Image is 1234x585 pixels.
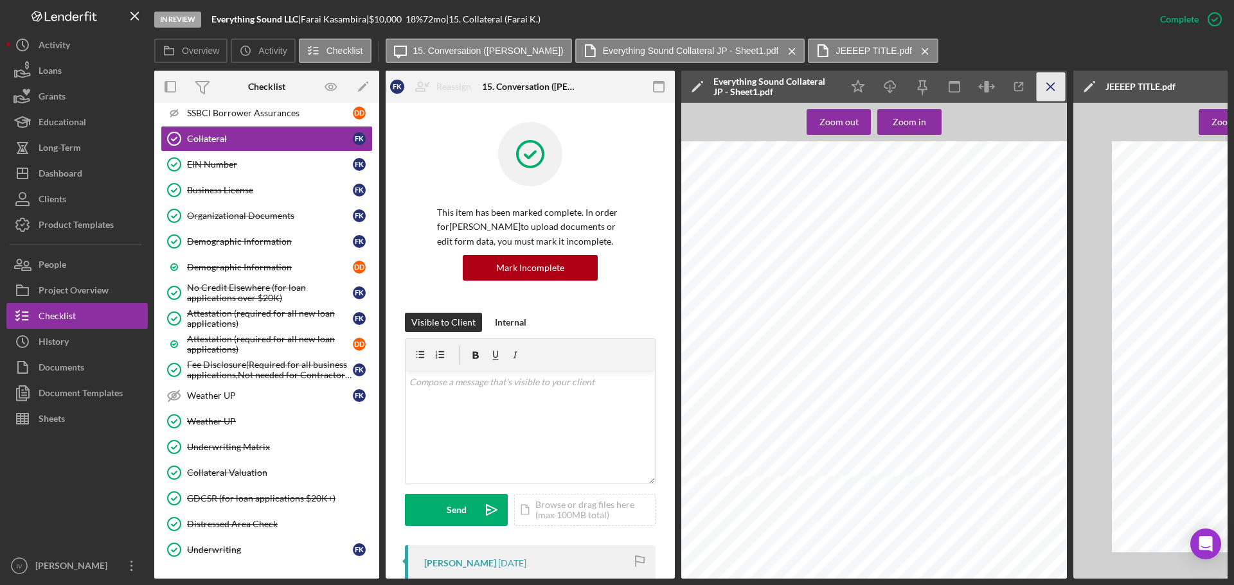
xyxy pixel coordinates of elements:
[161,537,373,563] a: UnderwritingFK
[353,184,366,196] div: F K
[714,223,737,225] span: 3.5" 2-way Coax Speaker Set
[39,212,114,241] div: Product Templates
[1105,82,1176,92] div: JEEEEP TITLE.pdf
[6,83,148,109] button: Grants
[714,289,739,291] span: 4x6 140 watt coax car speakers
[780,306,785,308] span: SK65M
[780,237,789,239] span: CER-V69C
[6,329,148,354] button: History
[6,161,148,186] a: Dashboard
[482,82,578,92] div: 15. Conversation ([PERSON_NAME])
[436,74,471,100] div: Reassign
[810,320,816,322] span: $100.00
[714,301,750,302] span: 6.5" 200 watt 2-way elite component speakers
[353,338,366,351] div: D D
[413,46,564,56] label: 15. Conversation ([PERSON_NAME])
[161,357,373,383] a: Fee Disclosure(Required for all business applications,Not needed for Contractor loans)FK
[810,317,816,319] span: $59.00
[808,39,938,63] button: JEEEEP TITLE.pdf
[6,135,148,161] a: Long-Term
[496,255,564,281] div: Mark Incomplete
[161,177,373,203] a: Business LicenseFK
[810,202,816,204] span: $400.00
[780,196,790,198] span: CER-V8DV2
[6,252,148,277] button: People
[6,212,148,238] button: Product Templates
[780,254,789,256] span: CER-VM65
[714,229,735,231] span: 5.25" 2-way Coax Speaker
[6,32,148,58] button: Activity
[810,188,816,190] span: $350.00
[810,220,816,222] span: $260.00
[780,283,787,285] span: AB-LC2X
[810,179,816,181] span: $90.00
[447,494,467,526] div: Send
[182,46,219,56] label: Overview
[353,389,366,402] div: F K
[714,243,749,245] span: Pro Series 6x9" Compression Horn midrange
[714,257,740,259] span: Godfather 6.5 midrange speaker
[810,237,816,239] span: $248.00
[714,286,733,288] span: Godfather 1500.1D Amp
[353,261,366,274] div: D D
[780,277,787,279] span: HD-1011
[714,266,745,268] span: Godfather 6.5 MR + [PERSON_NAME]
[39,58,62,87] div: Loans
[780,245,795,247] span: CER-HRPM350.1D
[6,380,148,406] a: Document Templates
[6,354,148,380] a: Documents
[161,306,373,331] a: Attestation (required for all new loan applications)FK
[39,354,84,383] div: Documents
[810,301,816,302] span: $200.00
[713,76,836,97] div: Everything Sound Collateral JP - Sheet1.pdf
[714,295,737,297] span: 6.5" 200 watt Coax speakers
[780,295,784,297] span: TX65
[714,317,742,319] span: 8" 350 watt mid-range loudspeaker
[6,303,148,329] a: Checklist
[780,266,800,268] span: GF-6.5 [PERSON_NAME]
[603,46,779,56] label: Everything Sound Collateral JP - Sheet1.pdf
[714,249,740,250] span: RPM 10" 4-OHM SVC subwoofer
[353,543,366,556] div: F K
[810,196,816,198] span: $170.00
[780,303,787,305] span: VX35-ST
[714,194,733,196] span: 6.5"20 DVC Subwoofer
[714,240,744,241] span: Stroker Pro 6.5 pro midrange speaker
[714,251,740,253] span: RPM 10" 4-OHM SVC subwoofer
[6,109,148,135] button: Educational
[390,80,404,94] div: F K
[353,235,366,248] div: F K
[187,493,372,503] div: GDCSR (for loan applications $20K+)
[780,240,794,241] span: CER-CVMPCL6.5
[714,326,745,328] span: 6.5" 400 watt max power car subwoofer
[353,312,366,325] div: F K
[211,14,301,24] div: |
[495,313,526,332] div: Internal
[575,39,805,63] button: Everything Sound Collateral JP - Sheet1.pdf
[877,109,942,135] button: Zoom in
[39,380,123,409] div: Document Templates
[780,177,791,179] span: Serial Number
[893,109,926,135] div: Zoom in
[810,214,816,216] span: $270.00
[780,292,785,293] span: TX525
[714,297,737,299] span: 6x9" 240 watt Coax speakers
[714,202,742,204] span: 15" 20 DVC Subwoofer 800WRMS
[411,313,476,332] div: Visible to Client
[714,245,742,247] span: RPM Series 1 channel 140wx1@40
[714,185,742,187] span: Stroker 2 Channel 250 Wx2 @4/2/1
[187,308,353,329] div: Attestation (required for all new loan applications)
[780,263,800,265] span: GF-6.5 [PERSON_NAME]
[161,254,373,280] a: Demographic InformationDD
[714,309,744,311] span: 6.5" 300 Watt Mid Range loudspeaker
[161,126,373,152] a: CollateralFK
[6,186,148,212] button: Clients
[810,274,816,276] span: $407.00
[810,306,816,308] span: $209.00
[810,323,816,325] span: $100.00
[6,277,148,303] button: Project Overview
[39,109,86,138] div: Educational
[353,286,366,299] div: F K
